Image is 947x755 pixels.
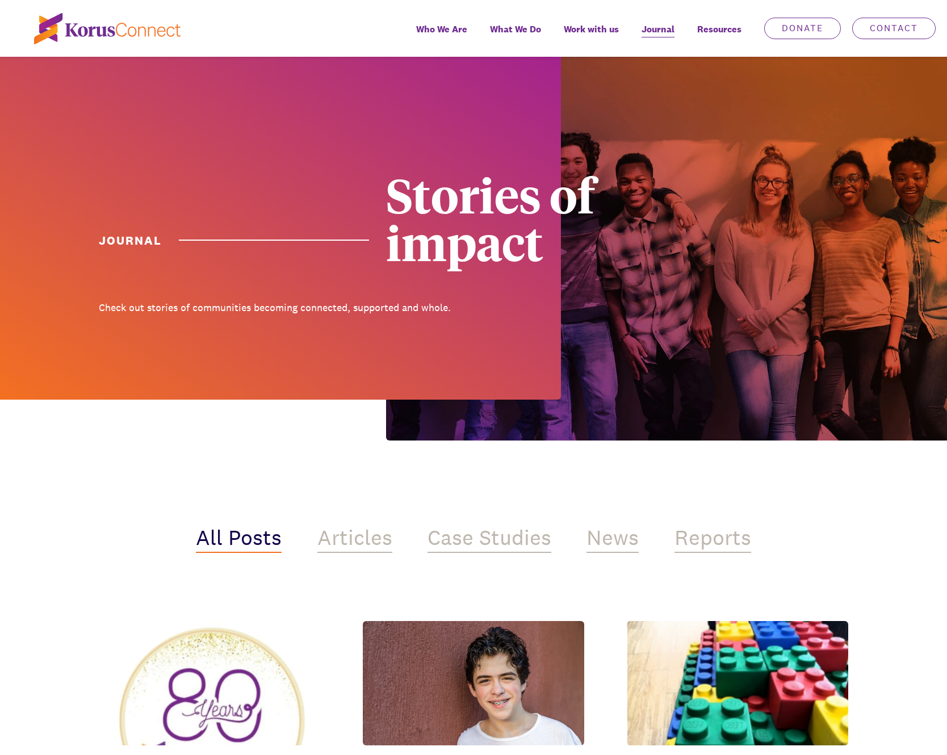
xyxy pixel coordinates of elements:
a: Contact [852,18,936,39]
div: All Posts [196,526,282,553]
div: News [586,526,639,553]
div: Case Studies [428,526,551,553]
a: What We Do [479,16,552,57]
a: Work with us [552,16,630,57]
span: Journal [642,21,674,37]
a: Who We Are [405,16,479,57]
a: Donate [764,18,841,39]
img: korus-connect%2Fc5177985-88d5-491d-9cd7-4a1febad1357_logo.svg [34,13,181,44]
span: What We Do [490,21,541,37]
div: Resources [686,16,753,57]
div: Reports [674,526,751,553]
p: Check out stories of communities becoming connected, supported and whole. [99,300,465,316]
a: Journal [630,16,686,57]
h1: Journal [99,232,369,249]
span: Work with us [564,21,619,37]
div: Stories of impact [386,170,752,266]
div: Articles [317,526,392,553]
span: Who We Are [416,21,467,37]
